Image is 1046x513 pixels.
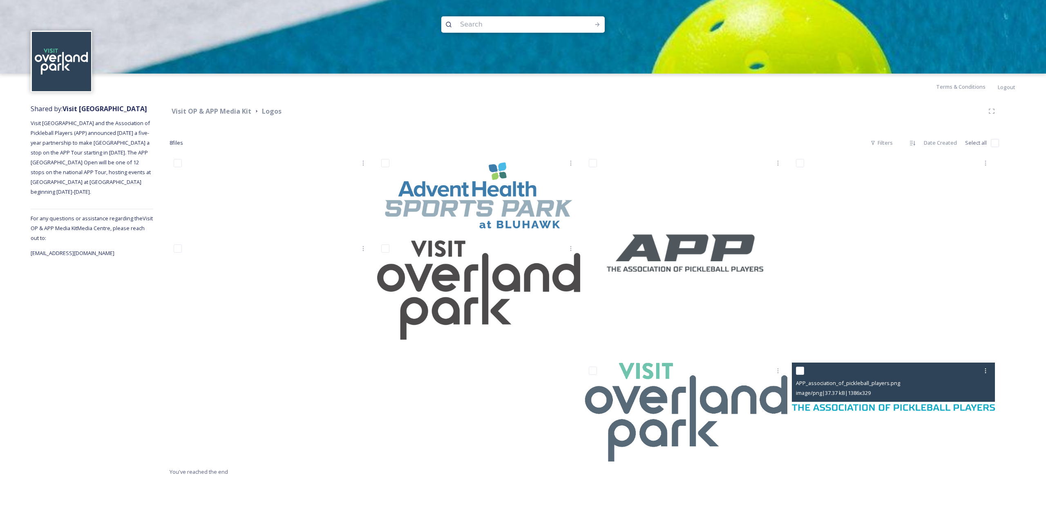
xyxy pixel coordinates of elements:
[63,104,147,113] strong: Visit [GEOGRAPHIC_DATA]
[456,16,568,34] input: Search
[965,139,987,147] span: Select all
[262,107,282,116] strong: Logos
[585,363,788,462] img: VOP_Primary-Logo-Color_Navy_1920.png
[585,155,788,358] img: APP_association_of_pickleball_players_charcoal.png
[170,139,183,147] span: 8 file s
[796,379,900,387] span: APP_association_of_pickleball_players.png
[31,119,152,195] span: Visit [GEOGRAPHIC_DATA] and the Association of Pickleball Players (APP) announced [DATE] a five-y...
[998,83,1015,91] span: Logout
[866,135,897,151] div: Filters
[170,240,373,340] img: VOP_Primary Logo-White.png
[31,104,147,113] span: Shared by:
[920,135,961,151] div: Date Created
[377,155,580,236] img: BLU - Sports Logo_Color.png
[936,83,986,90] span: Terms & Conditions
[170,468,228,475] span: You've reached the end
[936,82,998,92] a: Terms & Conditions
[377,240,580,340] img: VOP_PrimaryLogoBlack.png
[31,215,153,242] span: For any questions or assistance regarding the Visit OP & APP Media Kit Media Centre, please reach...
[170,155,373,236] img: BLU - Sports Logo_White.png
[796,389,871,397] span: image/png | 37.37 kB | 1386 x 329
[792,155,995,358] img: APP_association_of_pickleball_players_white.png
[31,249,114,257] span: [EMAIL_ADDRESS][DOMAIN_NAME]
[32,32,91,91] img: c3es6xdrejuflcaqpovn.png
[172,107,251,116] strong: Visit OP & APP Media Kit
